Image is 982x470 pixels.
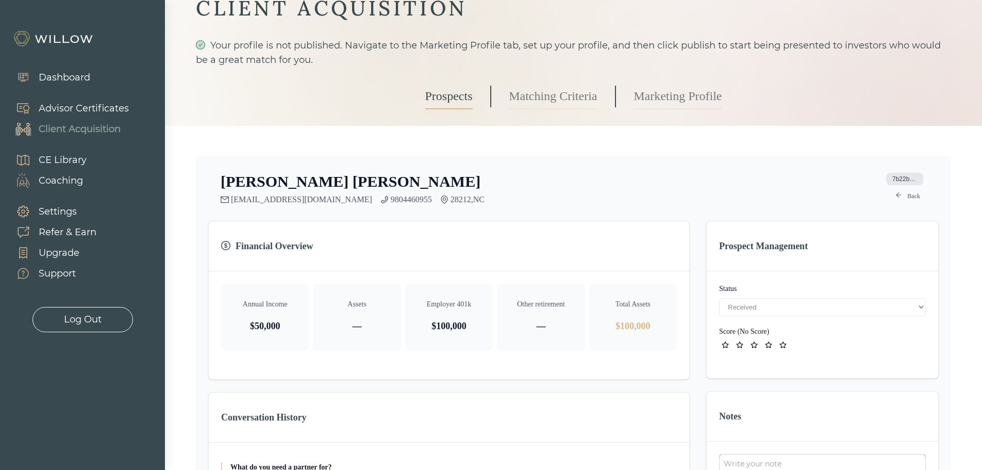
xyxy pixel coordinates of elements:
div: Settings [39,205,77,219]
span: dollar [221,241,231,251]
img: Willow [13,30,95,47]
p: $100,000 [413,319,485,333]
button: star [748,339,760,351]
div: Coaching [39,174,83,188]
h3: Notes [719,409,926,424]
a: Dashboard [5,67,90,88]
button: ID [719,327,769,337]
p: $50,000 [229,319,301,333]
button: star [762,339,775,351]
a: Marketing Profile [634,84,722,109]
a: Settings [5,201,96,222]
span: 7b22b5e3-a656-430b-8fdc-1f61721f8f13 [886,173,923,185]
h3: Conversation History [221,410,677,425]
p: — [505,319,576,333]
h3: Financial Overview [221,239,677,253]
h3: Prospect Management [719,239,926,253]
div: Your profile is not published. Navigate to the Marketing Profile tab, set up your profile, and th... [196,38,951,67]
p: Assets [321,299,392,310]
span: environment [440,196,448,204]
button: star [719,339,731,351]
button: star [734,339,746,351]
a: Coaching [5,170,87,191]
button: ID [883,172,926,186]
span: check-circle [196,40,205,50]
a: Prospects [425,84,473,109]
a: Upgrade [5,242,96,263]
div: Dashboard [39,71,90,85]
button: star [777,339,789,351]
div: Support [39,267,76,281]
a: Matching Criteria [509,84,597,109]
h2: [PERSON_NAME] [PERSON_NAME] [221,172,480,191]
p: Annual Income [229,299,301,310]
a: arrow-leftBack [889,190,926,202]
div: Client Acquisition [39,122,121,136]
p: Total Assets [597,299,669,310]
a: Client Acquisition [5,119,129,139]
div: CE Library [39,153,87,167]
span: phone [380,196,389,204]
p: $100,000 [597,319,669,333]
div: Advisor Certificates [39,102,129,116]
div: Refer & Earn [39,225,96,239]
p: — [321,319,392,333]
a: Advisor Certificates [5,98,129,119]
label: Status [719,284,926,294]
p: Employer 401k [413,299,485,310]
div: Upgrade [39,246,79,260]
a: [EMAIL_ADDRESS][DOMAIN_NAME] [231,195,372,204]
span: arrow-left [895,192,903,200]
div: Log Out [64,313,102,327]
a: 9804460955 [391,195,432,204]
a: CE Library [5,150,87,170]
a: Refer & Earn [5,222,96,242]
span: mail [221,196,229,204]
span: 28212 , NC [451,195,485,204]
p: Other retirement [505,299,576,310]
label: Score ( No Score ) [719,328,769,335]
